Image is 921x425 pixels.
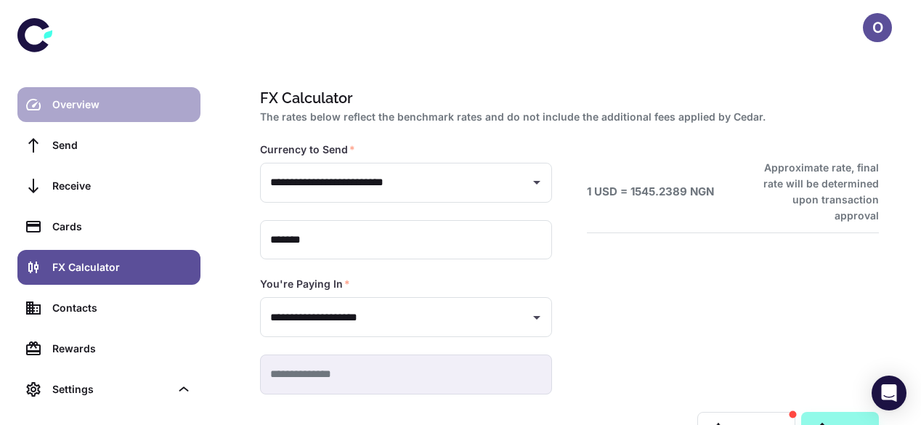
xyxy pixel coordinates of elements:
a: Rewards [17,331,200,366]
div: Open Intercom Messenger [872,376,906,410]
a: Cards [17,209,200,244]
h6: Approximate rate, final rate will be determined upon transaction approval [747,160,879,224]
a: Overview [17,87,200,122]
div: FX Calculator [52,259,192,275]
label: Currency to Send [260,142,355,157]
button: Open [527,307,547,328]
button: O [863,13,892,42]
div: Rewards [52,341,192,357]
a: FX Calculator [17,250,200,285]
div: Settings [52,381,170,397]
div: Overview [52,97,192,113]
label: You're Paying In [260,277,350,291]
div: Settings [17,372,200,407]
div: Receive [52,178,192,194]
div: Contacts [52,300,192,316]
h6: 1 USD = 1545.2389 NGN [587,184,714,201]
a: Receive [17,169,200,203]
div: Send [52,137,192,153]
a: Send [17,128,200,163]
a: Contacts [17,291,200,325]
h1: FX Calculator [260,87,873,109]
div: Cards [52,219,192,235]
button: Open [527,172,547,193]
